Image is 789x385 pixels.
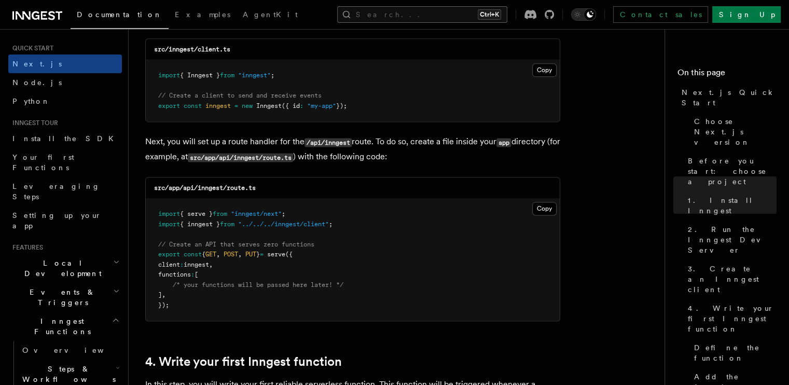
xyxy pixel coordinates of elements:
a: 3. Create an Inngest client [684,259,777,299]
span: // Create a client to send and receive events [158,92,322,99]
span: "../../../inngest/client" [238,221,329,228]
a: 2. Run the Inngest Dev Server [684,220,777,259]
a: AgentKit [237,3,304,28]
span: Your first Functions [12,153,74,172]
span: }); [158,301,169,309]
span: Inngest Functions [8,316,112,337]
a: 4. Write your first Inngest function [684,299,777,338]
span: 2. Run the Inngest Dev Server [688,224,777,255]
code: src/app/api/inngest/route.ts [154,184,256,191]
span: export [158,102,180,109]
span: { Inngest } [180,72,220,79]
span: [ [195,271,198,278]
span: Next.js [12,60,62,68]
button: Events & Triggers [8,283,122,312]
h4: On this page [677,66,777,83]
span: Leveraging Steps [12,182,100,201]
span: from [220,72,234,79]
span: ; [329,221,333,228]
span: const [184,102,202,109]
span: 4. Write your first Inngest function [688,303,777,334]
span: { serve } [180,210,213,217]
span: PUT [245,251,256,258]
button: Copy [532,202,557,215]
a: Define the function [690,338,777,367]
span: }); [336,102,347,109]
a: Choose Next.js version [690,112,777,152]
span: "inngest/next" [231,210,282,217]
span: inngest [184,261,209,268]
a: Sign Up [712,6,781,23]
span: "my-app" [307,102,336,109]
span: Setting up your app [12,211,102,230]
button: Toggle dark mode [571,8,596,21]
span: ({ [285,251,293,258]
span: from [213,210,227,217]
span: ({ id [282,102,300,109]
span: const [184,251,202,258]
span: Choose Next.js version [694,116,777,147]
a: Next.js Quick Start [677,83,777,112]
span: 1. Install Inngest [688,195,777,216]
span: GET [205,251,216,258]
span: "inngest" [238,72,271,79]
span: inngest [205,102,231,109]
code: src/app/api/inngest/route.ts [188,153,293,162]
span: ] [158,291,162,298]
span: Steps & Workflows [18,364,116,384]
a: Setting up your app [8,206,122,235]
span: ; [271,72,274,79]
span: Inngest tour [8,119,58,127]
span: Overview [22,346,129,354]
span: } [256,251,260,258]
a: Before you start: choose a project [684,152,777,191]
a: Next.js [8,54,122,73]
a: Your first Functions [8,148,122,177]
a: Examples [169,3,237,28]
code: src/inngest/client.ts [154,46,230,53]
a: Python [8,92,122,111]
span: import [158,210,180,217]
span: ; [282,210,285,217]
span: Node.js [12,78,62,87]
span: Install the SDK [12,134,120,143]
a: Install the SDK [8,129,122,148]
span: serve [267,251,285,258]
span: , [162,291,165,298]
code: app [496,138,511,147]
span: Local Development [8,258,113,279]
span: : [180,261,184,268]
span: POST [224,251,238,258]
p: Next, you will set up a route handler for the route. To do so, create a file inside your director... [145,134,560,164]
span: 3. Create an Inngest client [688,264,777,295]
a: 1. Install Inngest [684,191,777,220]
span: , [209,261,213,268]
code: /api/inngest [304,138,352,147]
span: from [220,221,234,228]
button: Copy [532,63,557,77]
span: export [158,251,180,258]
span: Inngest [256,102,282,109]
span: { inngest } [180,221,220,228]
span: new [242,102,253,109]
span: = [260,251,264,258]
span: import [158,72,180,79]
span: Define the function [694,342,777,363]
span: { [202,251,205,258]
a: Documentation [71,3,169,29]
button: Local Development [8,254,122,283]
span: functions [158,271,191,278]
a: 4. Write your first Inngest function [145,354,342,369]
span: client [158,261,180,268]
span: Events & Triggers [8,287,113,308]
a: Leveraging Steps [8,177,122,206]
a: Node.js [8,73,122,92]
span: Examples [175,10,230,19]
span: import [158,221,180,228]
a: Overview [18,341,122,360]
span: Next.js Quick Start [682,87,777,108]
span: Features [8,243,43,252]
a: Contact sales [613,6,708,23]
span: /* your functions will be passed here later! */ [173,281,343,288]
span: , [216,251,220,258]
